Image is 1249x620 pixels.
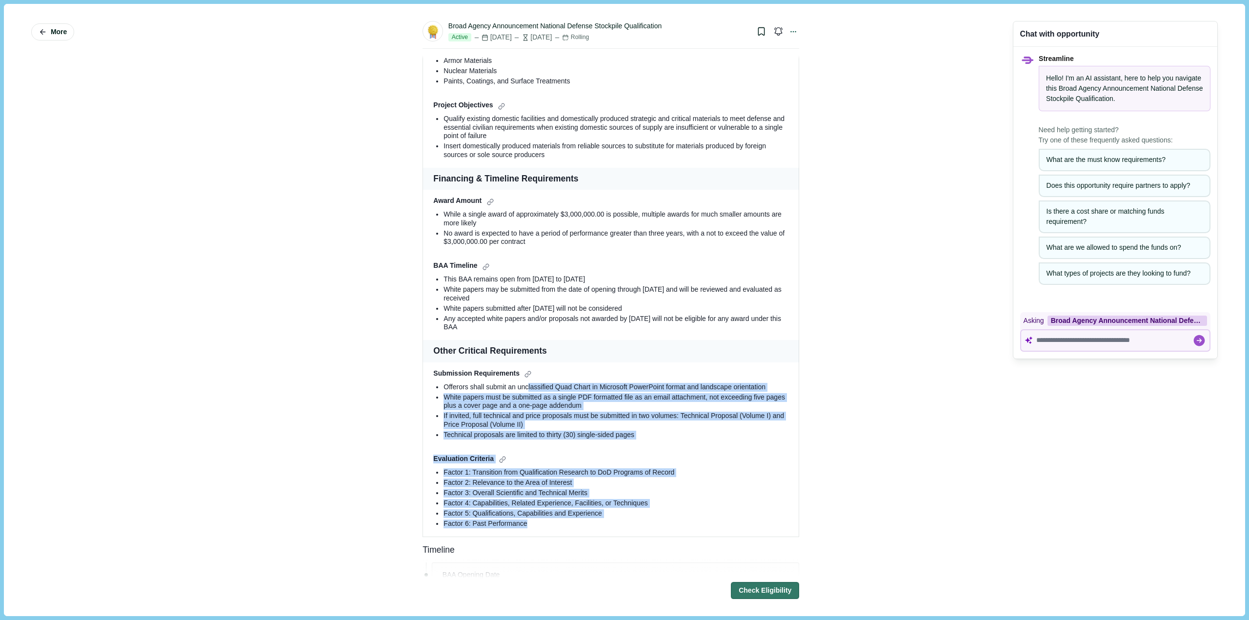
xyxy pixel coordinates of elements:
div: Chat with opportunity [1020,28,1100,40]
span: Active [448,33,471,42]
td: Financing & Timeline Requirements [423,168,799,190]
div: What are the must know requirements? [1047,155,1203,165]
button: Bookmark this grant. [753,23,770,40]
img: badge.png [423,21,443,41]
td: Other Critical Requirements [423,340,799,362]
span: Broad Agency Announcement National Defense Stockpile Qualification [1046,84,1203,102]
div: Offerors shall submit an unclassified Quad Chart in Microsoft PowerPoint format and landscape ori... [443,383,788,392]
button: Is there a cost share or matching funds requirement? [1039,200,1210,233]
div: Nuclear Materials [443,67,788,76]
div: This BAA remains open from [DATE] to [DATE] [443,275,788,284]
div: Factor 2: Relevance to the Area of Interest [443,479,788,487]
button: What types of projects are they looking to fund? [1039,262,1210,285]
span: Need help getting started? Try one of these frequently asked questions: [1039,125,1210,145]
div: Armor Materials [443,57,788,65]
div: Award Amount [433,197,788,207]
div: Broad Agency Announcement National Defense Stockpile Qualification [1048,316,1207,326]
div: No award is expected to have a period of performance greater than three years, with a not to exce... [443,229,788,246]
div: Factor 1: Transition from Qualification Research to DoD Programs of Record [443,468,788,477]
div: Factor 5: Qualifications, Capabilities and Experience [443,509,788,518]
div: White papers submitted after [DATE] will not be considered [443,304,788,313]
div: Asking [1020,312,1210,329]
button: What are the must know requirements? [1039,149,1210,171]
div: [DATE] [513,32,552,42]
div: Any accepted white papers and/or proposals not awarded by [DATE] will not be eligible for any awa... [443,315,788,332]
div: Is there a cost share or matching funds requirement? [1047,206,1203,227]
button: Check Eligibility [731,582,799,599]
button: More [31,23,74,40]
div: What are we allowed to spend the funds on? [1047,242,1203,253]
button: Does this opportunity require partners to apply? [1039,175,1210,197]
div: While a single award of approximately $3,000,000.00 is possible, multiple awards for much smaller... [443,210,788,227]
div: Factor 3: Overall Scientific and Technical Merits [443,489,788,498]
div: Timeline [423,544,799,556]
div: Does this opportunity require partners to apply? [1047,180,1203,191]
span: Hello! I'm an AI assistant, here to help you navigate this . [1046,74,1203,102]
div: White papers may be submitted from the date of opening through [DATE] and will be reviewed and ev... [443,285,788,302]
button: What are we allowed to spend the funds on? [1039,237,1210,259]
div: Rolling [562,33,589,42]
div: White papers must be submitted as a single PDF formatted file as an email attachment, not exceedi... [443,393,788,410]
div: Factor 6: Past Performance [443,520,788,528]
div: If invited, full technical and price proposals must be submitted in two volumes: Technical Propos... [443,412,788,429]
span: Streamline [1039,55,1074,62]
div: Factor 4: Capabilities, Related Experience, Facilities, or Techniques [443,499,788,508]
div: Evaluation Criteria [433,455,788,465]
div: Insert domestically produced materials from reliable sources to substitute for materials produced... [443,142,788,159]
div: Submission Requirements [433,369,788,380]
div: Technical proposals are limited to thirty (30) single-sided pages [443,431,788,440]
div: [DATE] [473,32,512,42]
div: Paints, Coatings, and Surface Treatments [443,77,788,86]
div: Project Objectives [433,101,788,111]
div: What types of projects are they looking to fund? [1047,268,1203,279]
div: Qualify existing domestic facilities and domestically produced strategic and critical materials t... [443,115,788,140]
span: More [51,28,67,36]
div: BAA Timeline [433,261,788,272]
div: Broad Agency Announcement National Defense Stockpile Qualification [448,21,662,31]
